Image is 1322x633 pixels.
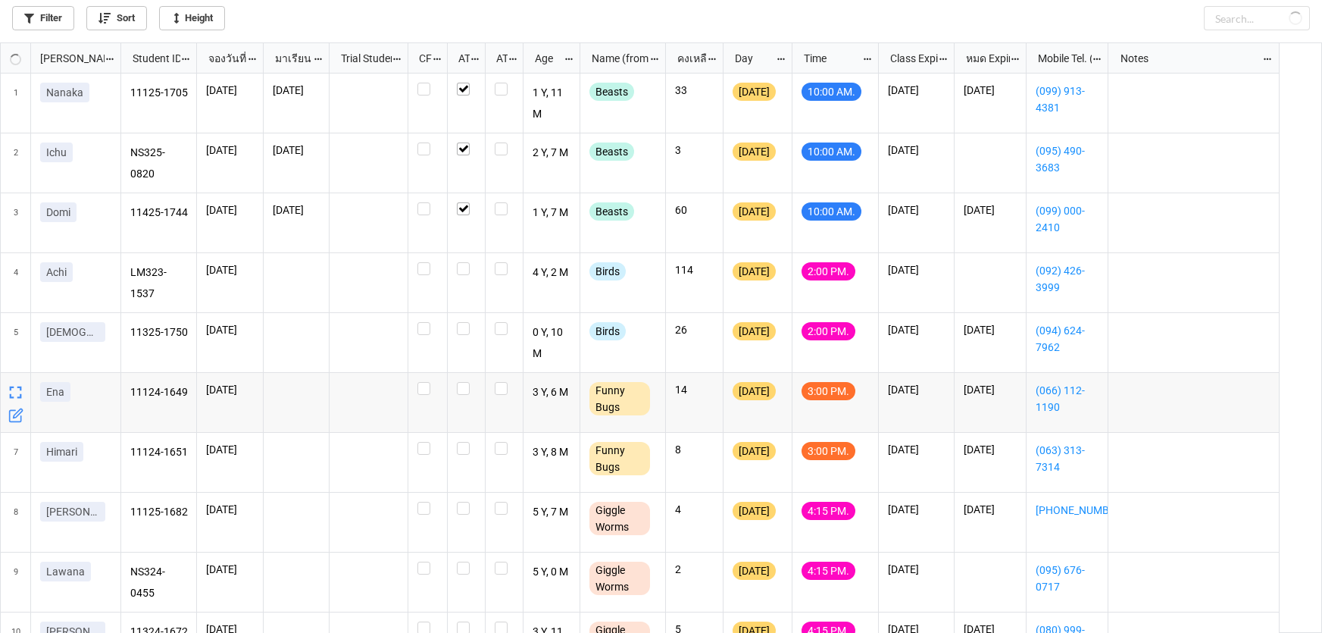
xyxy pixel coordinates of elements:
[726,50,776,67] div: Day
[487,50,508,67] div: ATK
[206,382,254,397] p: [DATE]
[533,322,571,363] p: 0 Y, 10 M
[802,382,855,400] div: 3:00 PM.
[1111,50,1263,67] div: Notes
[589,143,634,161] div: Beasts
[14,74,18,133] span: 1
[206,562,254,577] p: [DATE]
[881,50,938,67] div: Class Expiration
[733,442,776,460] div: [DATE]
[533,143,571,164] p: 2 Y, 7 M
[675,83,714,98] p: 33
[589,502,650,535] div: Giggle Worms
[14,433,18,492] span: 7
[802,83,861,101] div: 10:00 AM.
[675,202,714,218] p: 60
[733,562,776,580] div: [DATE]
[130,442,188,463] p: 11124-1651
[1036,562,1099,595] a: (095) 676-0717
[1036,382,1099,415] a: (066) 112-1190
[964,442,1017,457] p: [DATE]
[46,444,77,459] p: Himari
[964,502,1017,517] p: [DATE]
[964,322,1017,337] p: [DATE]
[206,202,254,218] p: [DATE]
[449,50,470,67] div: ATT
[964,382,1017,397] p: [DATE]
[206,502,254,517] p: [DATE]
[206,322,254,337] p: [DATE]
[130,562,188,603] p: NS324-0455
[589,262,626,280] div: Birds
[802,143,861,161] div: 10:00 AM.
[733,202,776,221] div: [DATE]
[888,143,945,158] p: [DATE]
[130,322,188,343] p: 11325-1750
[589,382,650,415] div: Funny Bugs
[802,202,861,221] div: 10:00 AM.
[964,83,1017,98] p: [DATE]
[1036,262,1099,296] a: (092) 426-3999
[46,564,85,579] p: Lawana
[888,202,945,218] p: [DATE]
[533,262,571,284] p: 4 Y, 2 M
[526,50,564,67] div: Age
[199,50,248,67] div: จองวันที่
[12,6,74,30] a: Filter
[1036,502,1099,519] a: [PHONE_NUMBER]
[589,442,650,475] div: Funny Bugs
[123,50,180,67] div: Student ID (from [PERSON_NAME] Name)
[675,143,714,158] p: 3
[589,322,626,340] div: Birds
[130,262,188,303] p: LM323-1537
[802,322,855,340] div: 2:00 PM.
[888,382,945,397] p: [DATE]
[46,145,67,160] p: Ichu
[795,50,862,67] div: Time
[46,205,70,220] p: Domi
[733,143,776,161] div: [DATE]
[533,83,571,124] p: 1 Y, 11 M
[14,313,18,372] span: 5
[46,85,83,100] p: Nanaka
[957,50,1010,67] div: หมด Expired date (from [PERSON_NAME] Name)
[130,143,188,183] p: NS325-0820
[1036,143,1099,176] a: (095) 490-3683
[733,262,776,280] div: [DATE]
[31,50,105,67] div: [PERSON_NAME] Name
[14,553,18,612] span: 9
[533,502,571,523] p: 5 Y, 7 M
[46,265,67,280] p: Achi
[1036,83,1099,116] a: (099) 913-4381
[675,382,714,397] p: 14
[206,83,254,98] p: [DATE]
[1036,322,1099,356] a: (094) 624-7962
[46,504,99,519] p: [PERSON_NAME]
[46,384,64,400] p: Ena
[14,193,18,252] span: 3
[675,502,714,517] p: 4
[888,562,945,577] p: [DATE]
[733,502,776,520] div: [DATE]
[888,442,945,457] p: [DATE]
[668,50,708,67] div: คงเหลือ (from Nick Name)
[675,442,714,457] p: 8
[159,6,225,30] a: Height
[733,382,776,400] div: [DATE]
[802,502,855,520] div: 4:15 PM.
[675,262,714,277] p: 114
[583,50,649,67] div: Name (from Class)
[410,50,432,67] div: CF
[86,6,147,30] a: Sort
[273,83,320,98] p: [DATE]
[733,83,776,101] div: [DATE]
[888,262,945,277] p: [DATE]
[533,442,571,463] p: 3 Y, 8 M
[675,562,714,577] p: 2
[589,202,634,221] div: Beasts
[533,562,571,583] p: 5 Y, 0 M
[589,83,634,101] div: Beasts
[802,262,855,280] div: 2:00 PM.
[273,202,320,218] p: [DATE]
[332,50,392,67] div: Trial Student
